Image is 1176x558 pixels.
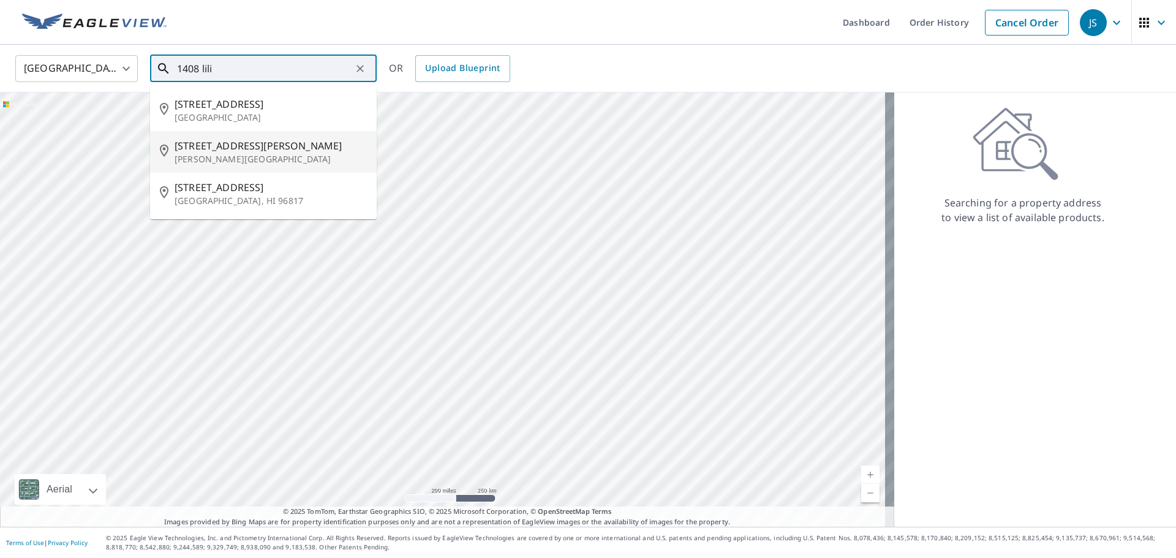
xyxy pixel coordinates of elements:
[592,507,612,516] a: Terms
[22,13,167,32] img: EV Logo
[175,180,367,195] span: [STREET_ADDRESS]
[175,97,367,111] span: [STREET_ADDRESS]
[538,507,589,516] a: OpenStreetMap
[389,55,510,82] div: OR
[861,466,880,484] a: Current Level 5, Zoom In
[15,474,106,505] div: Aerial
[425,61,500,76] span: Upload Blueprint
[6,539,88,546] p: |
[175,153,367,165] p: [PERSON_NAME][GEOGRAPHIC_DATA]
[985,10,1069,36] a: Cancel Order
[175,195,367,207] p: [GEOGRAPHIC_DATA], HI 96817
[175,138,367,153] span: [STREET_ADDRESS][PERSON_NAME]
[48,538,88,547] a: Privacy Policy
[177,51,352,86] input: Search by address or latitude-longitude
[175,111,367,124] p: [GEOGRAPHIC_DATA]
[6,538,44,547] a: Terms of Use
[415,55,510,82] a: Upload Blueprint
[15,51,138,86] div: [GEOGRAPHIC_DATA]
[1080,9,1107,36] div: JS
[43,474,76,505] div: Aerial
[106,533,1170,552] p: © 2025 Eagle View Technologies, Inc. and Pictometry International Corp. All Rights Reserved. Repo...
[283,507,612,517] span: © 2025 TomTom, Earthstar Geographics SIO, © 2025 Microsoft Corporation, ©
[941,195,1105,225] p: Searching for a property address to view a list of available products.
[352,60,369,77] button: Clear
[861,484,880,502] a: Current Level 5, Zoom Out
